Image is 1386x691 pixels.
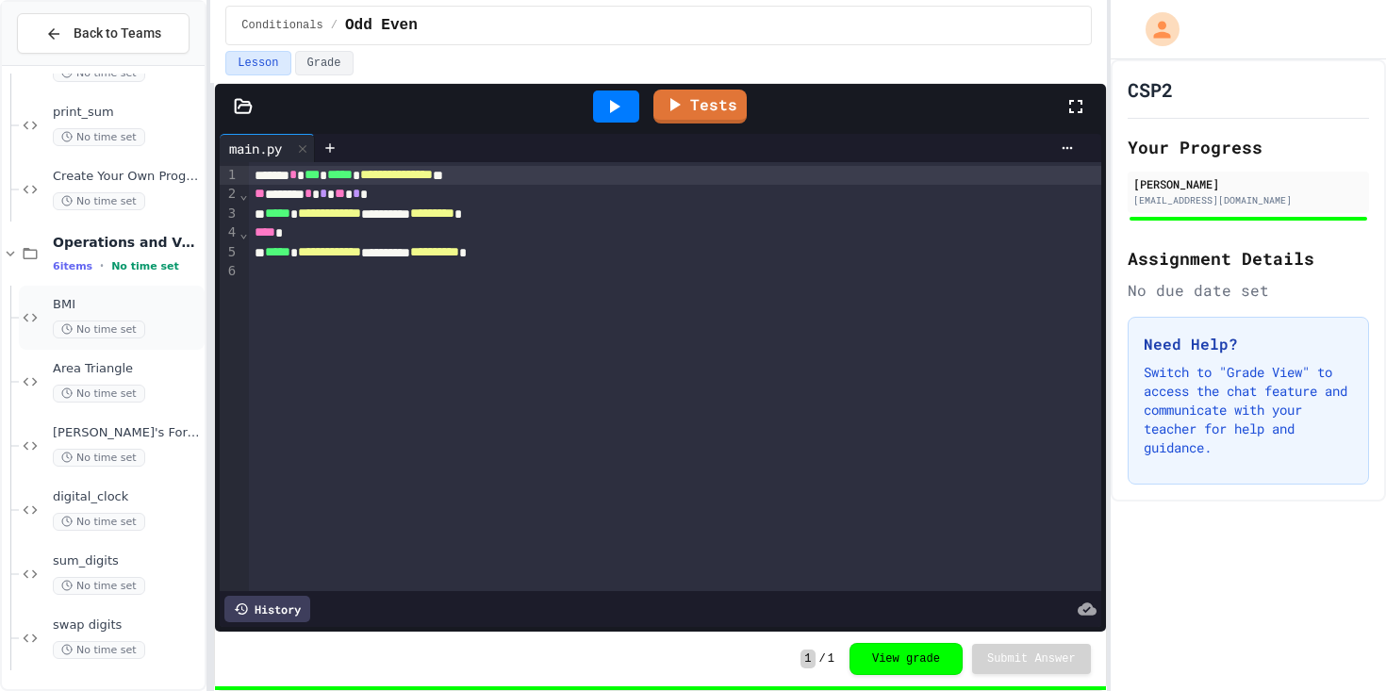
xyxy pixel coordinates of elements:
span: print_sum [53,105,201,121]
span: / [331,18,338,33]
span: No time set [53,385,145,403]
div: My Account [1126,8,1184,51]
span: Fold line [239,187,248,202]
div: 3 [220,205,239,223]
div: 4 [220,223,239,242]
span: Back to Teams [74,24,161,43]
span: • [100,258,104,273]
div: No due date set [1128,279,1369,302]
span: No time set [53,513,145,531]
button: Submit Answer [972,644,1091,674]
span: sum_digits [53,553,201,569]
p: Switch to "Grade View" to access the chat feature and communicate with your teacher for help and ... [1144,363,1353,457]
span: Create Your Own Program [53,169,201,185]
span: digital_clock [53,489,201,505]
div: [EMAIL_ADDRESS][DOMAIN_NAME] [1133,193,1363,207]
span: No time set [53,64,145,82]
div: 5 [220,243,239,262]
div: 1 [220,166,239,185]
h2: Assignment Details [1128,245,1369,271]
span: No time set [111,260,179,272]
span: BMI [53,297,201,313]
a: Tests [653,90,747,123]
button: View grade [850,643,963,675]
span: No time set [53,192,145,210]
span: [PERSON_NAME]'s Formula [53,425,201,441]
div: 2 [220,185,239,204]
span: No time set [53,128,145,146]
div: main.py [220,134,315,162]
button: Lesson [225,51,290,75]
h3: Need Help? [1144,333,1353,355]
button: Back to Teams [17,13,190,54]
span: No time set [53,577,145,595]
span: Operations and Variables [53,234,201,251]
h2: Your Progress [1128,134,1369,160]
div: [PERSON_NAME] [1133,175,1363,192]
span: 1 [800,650,815,668]
h1: CSP2 [1128,76,1173,103]
span: No time set [53,641,145,659]
span: Fold line [239,225,248,240]
span: Area Triangle [53,361,201,377]
div: main.py [220,139,291,158]
span: / [819,651,826,666]
span: swap digits [53,617,201,633]
span: Conditionals [241,18,322,33]
div: History [224,596,310,622]
div: 6 [220,262,239,281]
span: No time set [53,449,145,467]
span: No time set [53,321,145,338]
span: Submit Answer [987,651,1076,666]
span: Odd Even [345,14,418,37]
span: 1 [828,651,834,666]
button: Grade [295,51,354,75]
span: 6 items [53,260,92,272]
